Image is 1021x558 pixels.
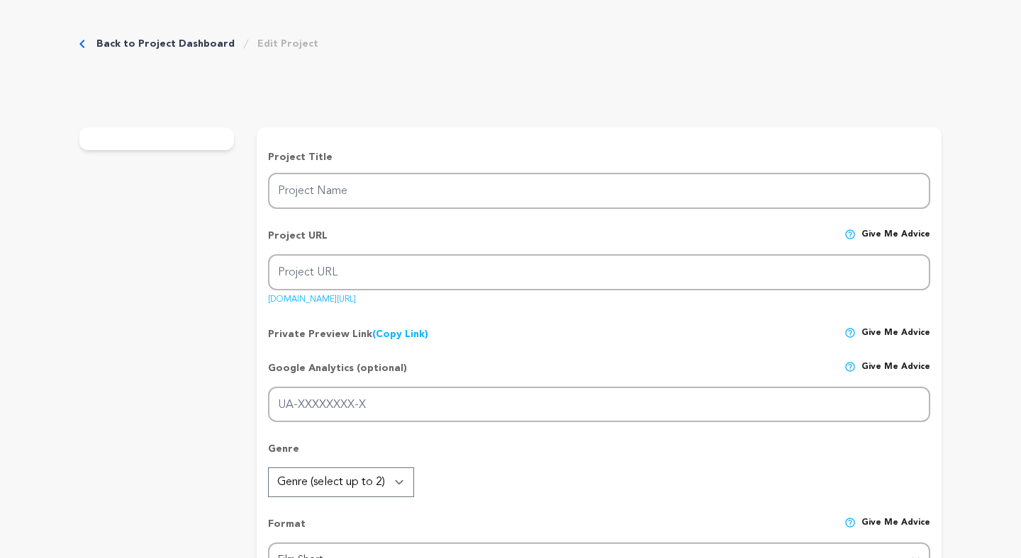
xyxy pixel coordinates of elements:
[268,173,930,209] input: Project Name
[268,150,930,164] p: Project Title
[96,37,235,51] a: Back to Project Dashboard
[268,442,930,467] p: Genre
[844,327,856,338] img: help-circle.svg
[268,229,328,254] p: Project URL
[861,517,930,542] span: Give me advice
[268,361,407,387] p: Google Analytics (optional)
[268,517,306,542] p: Format
[268,254,930,290] input: Project URL
[372,329,428,339] a: (Copy Link)
[861,361,930,387] span: Give me advice
[844,229,856,240] img: help-circle.svg
[844,517,856,528] img: help-circle.svg
[861,229,930,254] span: Give me advice
[257,37,318,51] a: Edit Project
[79,37,318,51] div: Breadcrumb
[268,327,428,341] p: Private Preview Link
[268,387,930,423] input: UA-XXXXXXXX-X
[844,361,856,372] img: help-circle.svg
[268,290,356,304] a: [DOMAIN_NAME][URL]
[861,327,930,341] span: Give me advice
